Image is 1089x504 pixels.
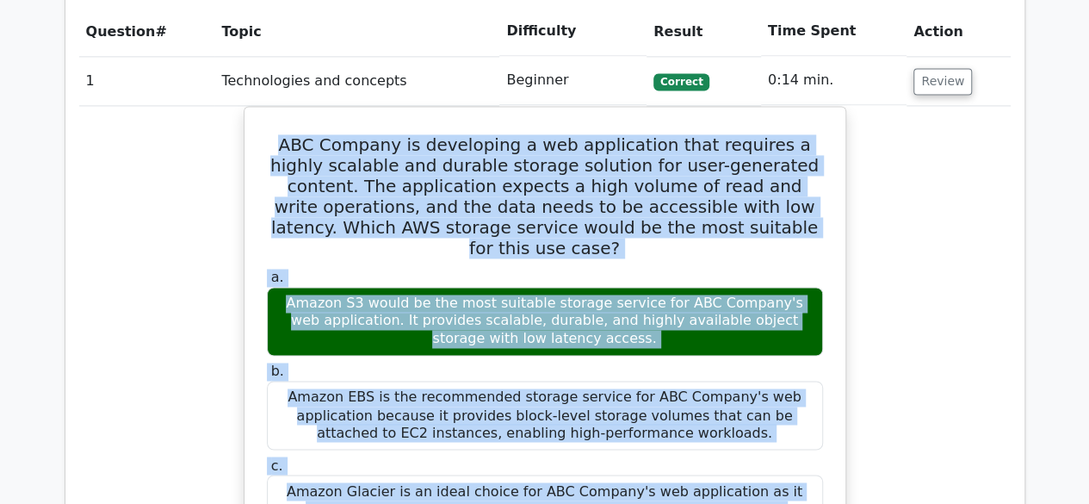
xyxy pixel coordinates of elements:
button: Review [913,68,972,95]
td: 0:14 min. [761,56,906,105]
div: Amazon S3 would be the most suitable storage service for ABC Company's web application. It provid... [267,287,823,356]
span: a. [271,269,284,285]
th: Action [906,7,1010,56]
td: 1 [79,56,215,105]
span: c. [271,457,283,473]
td: Technologies and concepts [214,56,499,105]
span: Question [86,23,156,40]
td: Beginner [499,56,647,105]
th: Difficulty [499,7,647,56]
th: Result [647,7,761,56]
th: Topic [214,7,499,56]
span: b. [271,363,284,379]
span: Correct [653,73,709,90]
h5: ABC Company is developing a web application that requires a highly scalable and durable storage s... [265,134,825,258]
div: Amazon EBS is the recommended storage service for ABC Company's web application because it provid... [267,381,823,450]
th: Time Spent [761,7,906,56]
th: # [79,7,215,56]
